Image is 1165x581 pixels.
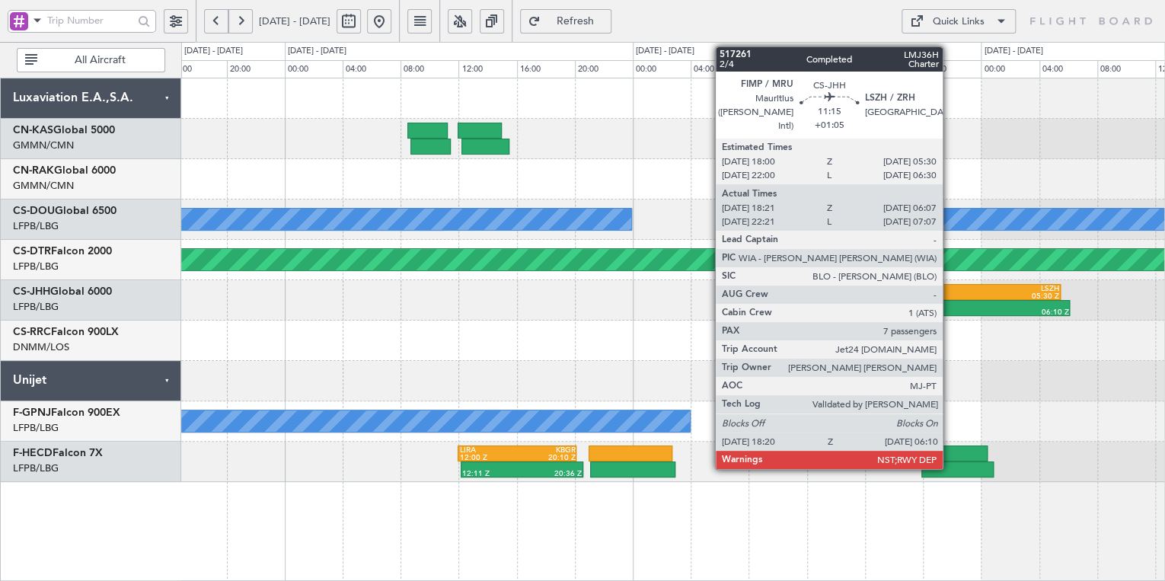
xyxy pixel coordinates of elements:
[13,246,51,257] span: CS-DTR
[462,470,522,477] div: 12:11 Z
[343,60,401,78] div: 04:00
[13,448,53,458] span: F-HECD
[40,55,160,65] span: All Aircraft
[259,14,330,28] span: [DATE] - [DATE]
[752,329,949,352] div: Planned Maint Larnaca ([GEOGRAPHIC_DATA] Intl)
[13,407,120,418] a: F-GPNJFalcon 900EX
[13,327,51,337] span: CS-RRC
[984,308,1068,316] div: 06:10 Z
[401,60,458,78] div: 08:00
[933,14,985,30] div: Quick Links
[977,292,1059,300] div: 05:30 Z
[517,60,575,78] div: 16:00
[1097,60,1155,78] div: 08:00
[895,292,977,300] div: 18:00 Z
[575,60,633,78] div: 20:00
[544,16,606,27] span: Refresh
[522,470,581,477] div: 20:36 Z
[13,125,53,136] span: CN-KAS
[902,9,1016,34] button: Quick Links
[13,219,59,233] a: LFPB/LBG
[981,60,1039,78] div: 00:00
[923,60,981,78] div: 20:00
[691,60,748,78] div: 04:00
[748,60,806,78] div: 08:00
[13,260,59,273] a: LFPB/LBG
[865,60,923,78] div: 16:00
[883,208,918,231] div: No Crew
[13,125,115,136] a: CN-KASGlobal 5000
[895,285,977,292] div: FIMP
[288,45,346,58] div: [DATE] - [DATE]
[517,446,575,454] div: KBGR
[184,45,243,58] div: [DATE] - [DATE]
[899,308,984,316] div: 18:20 Z
[47,9,133,32] input: Trip Number
[977,285,1059,292] div: LSZH
[227,60,285,78] div: 20:00
[13,421,59,435] a: LFPB/LBG
[13,165,54,176] span: CN-RAK
[13,246,112,257] a: CS-DTRFalcon 2000
[285,60,343,78] div: 00:00
[13,300,59,314] a: LFPB/LBG
[459,454,517,461] div: 12:00 Z
[13,327,119,337] a: CS-RRCFalcon 900LX
[1039,60,1097,78] div: 04:00
[633,60,691,78] div: 00:00
[807,60,865,78] div: 12:00
[984,45,1042,58] div: [DATE] - [DATE]
[13,206,116,216] a: CS-DOUGlobal 6500
[13,286,50,297] span: CS-JHH
[168,60,226,78] div: 16:00
[517,454,575,461] div: 20:10 Z
[520,9,611,34] button: Refresh
[13,407,51,418] span: F-GPNJ
[13,461,59,475] a: LFPB/LBG
[458,60,516,78] div: 12:00
[13,179,74,193] a: GMMN/CMN
[13,139,74,152] a: GMMN/CMN
[13,165,116,176] a: CN-RAKGlobal 6000
[13,286,112,297] a: CS-JHHGlobal 6000
[13,206,55,216] span: CS-DOU
[13,448,103,458] a: F-HECDFalcon 7X
[459,446,517,454] div: LIRA
[13,340,69,354] a: DNMM/LOS
[636,45,694,58] div: [DATE] - [DATE]
[17,48,165,72] button: All Aircraft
